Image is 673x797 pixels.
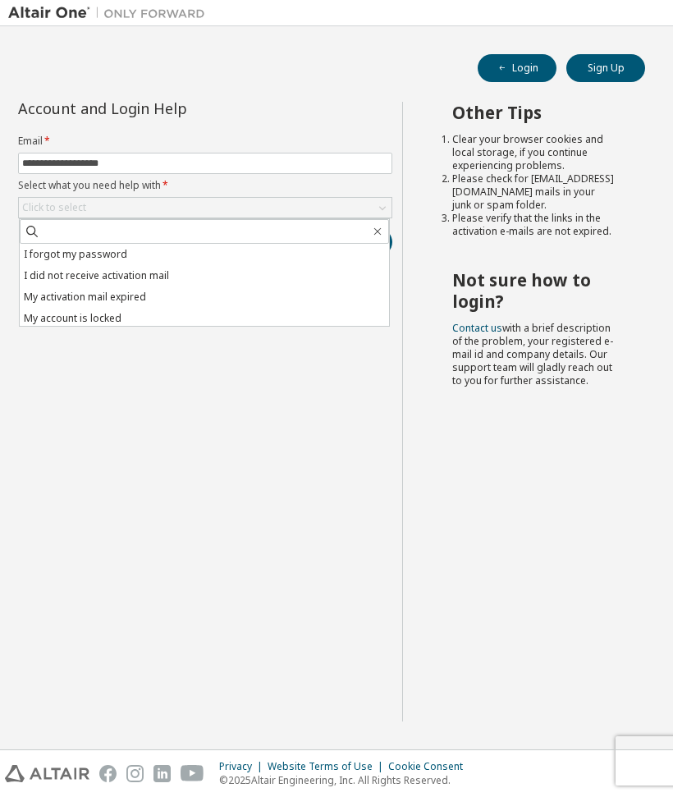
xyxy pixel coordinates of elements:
[452,172,616,212] li: Please check for [EMAIL_ADDRESS][DOMAIN_NAME] mails in your junk or spam folder.
[388,760,473,773] div: Cookie Consent
[19,198,391,218] div: Click to select
[22,201,86,214] div: Click to select
[18,135,392,148] label: Email
[452,133,616,172] li: Clear your browser cookies and local storage, if you continue experiencing problems.
[99,765,117,782] img: facebook.svg
[219,760,268,773] div: Privacy
[452,321,613,387] span: with a brief description of the problem, your registered e-mail id and company details. Our suppo...
[452,269,616,313] h2: Not sure how to login?
[5,765,89,782] img: altair_logo.svg
[478,54,556,82] button: Login
[452,212,616,238] li: Please verify that the links in the activation e-mails are not expired.
[566,54,645,82] button: Sign Up
[20,244,389,265] li: I forgot my password
[153,765,171,782] img: linkedin.svg
[18,102,318,115] div: Account and Login Help
[452,321,502,335] a: Contact us
[8,5,213,21] img: Altair One
[452,102,616,123] h2: Other Tips
[18,179,392,192] label: Select what you need help with
[126,765,144,782] img: instagram.svg
[268,760,388,773] div: Website Terms of Use
[181,765,204,782] img: youtube.svg
[219,773,473,787] p: © 2025 Altair Engineering, Inc. All Rights Reserved.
